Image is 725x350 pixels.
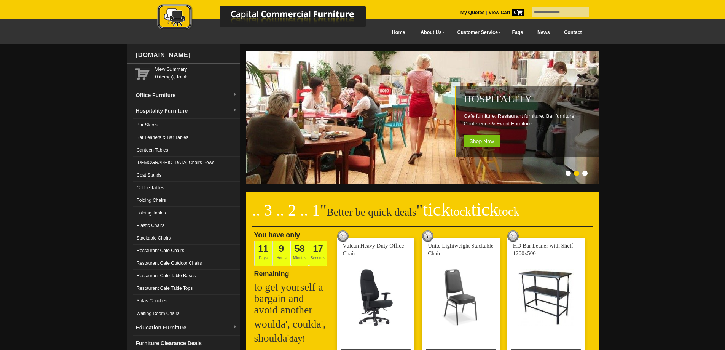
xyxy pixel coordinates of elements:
a: Restaurant Cafe Table Bases [133,270,240,282]
a: Coffee Tables [133,182,240,194]
span: 58 [295,243,305,254]
a: Contact [557,24,589,41]
span: tick tick [423,199,519,219]
a: Restaurant Cafe Outdoor Chairs [133,257,240,270]
span: 0 [512,9,524,16]
h2: shoulda' [254,332,330,344]
h2: Hospitality [464,93,595,105]
span: Minutes [291,241,309,266]
span: Hours [272,241,291,266]
img: tick tock deal clock [422,230,433,242]
span: Remaining [254,267,289,278]
span: " [320,201,327,219]
a: Plastic Chairs [133,219,240,232]
img: dropdown [233,325,237,329]
a: Capital Commercial Furniture Logo [136,4,403,34]
span: 9 [279,243,284,254]
a: Waiting Room Chairs [133,307,240,320]
span: " [416,201,519,219]
a: About Us [412,24,449,41]
a: Education Furnituredropdown [133,320,240,336]
span: 11 [258,243,268,254]
a: [DEMOGRAPHIC_DATA] Chairs Pews [133,157,240,169]
span: tock [450,205,471,218]
a: My Quotes [460,10,485,15]
a: View Summary [155,66,237,73]
li: Page dot 3 [582,171,588,176]
a: Restaurant Cafe Table Tops [133,282,240,295]
a: Sofas Couches [133,295,240,307]
h2: Better be quick deals [252,204,593,227]
span: Days [254,241,272,266]
span: 0 item(s), Total: [155,66,237,80]
span: day! [289,334,306,344]
a: Hospitality Furnituredropdown [133,103,240,119]
a: News [530,24,557,41]
a: Restaurant Cafe Chairs [133,245,240,257]
a: View Cart0 [487,10,524,15]
img: tick tock deal clock [507,230,519,242]
a: Faqs [505,24,531,41]
span: .. 3 .. 2 .. 1 [252,201,320,219]
strong: View Cart [489,10,524,15]
h2: to get yourself a bargain and avoid another [254,281,330,316]
a: Customer Service [449,24,505,41]
li: Page dot 2 [574,171,579,176]
span: You have only [254,231,300,239]
a: Stackable Chairs [133,232,240,245]
span: Seconds [309,241,327,266]
img: dropdown [233,93,237,97]
span: Shop Now [464,135,500,147]
span: 17 [313,243,323,254]
h2: woulda', coulda', [254,318,330,330]
img: tick tock deal clock [337,230,349,242]
a: Hospitality Cafe furniture. Restaurant furniture. Bar furniture. Conference & Event Furniture. Sh... [246,180,600,185]
a: Folding Chairs [133,194,240,207]
img: Hospitality [246,51,600,184]
a: Canteen Tables [133,144,240,157]
span: tock [499,205,519,218]
img: Capital Commercial Furniture Logo [136,4,403,32]
li: Page dot 1 [566,171,571,176]
div: [DOMAIN_NAME] [133,44,240,67]
a: Office Furnituredropdown [133,88,240,103]
p: Cafe furniture. Restaurant furniture. Bar furniture. Conference & Event Furniture. [464,112,595,128]
a: Folding Tables [133,207,240,219]
a: Bar Stools [133,119,240,131]
a: Coat Stands [133,169,240,182]
a: Bar Leaners & Bar Tables [133,131,240,144]
img: dropdown [233,108,237,113]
